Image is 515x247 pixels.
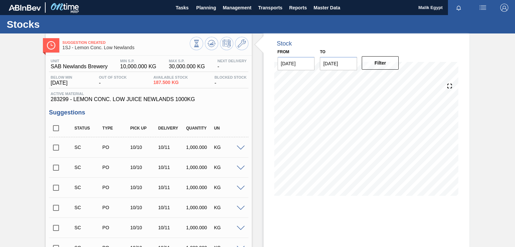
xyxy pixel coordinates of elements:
div: 1,000.000 [184,165,215,170]
div: KG [212,225,243,230]
h1: Stocks [7,20,126,28]
h3: Suggestions [49,109,248,116]
span: Next Delivery [217,59,246,63]
div: UN [212,126,243,131]
span: 10,000.000 KG [120,64,156,70]
div: Stock [277,40,292,47]
div: Quantity [184,126,215,131]
input: mm/dd/yyyy [320,57,357,70]
span: Blocked Stock [215,75,247,79]
div: 1,000.000 [184,225,215,230]
div: Pick up [129,126,159,131]
div: Purchase order [101,165,131,170]
div: - [213,75,248,86]
span: 30,000.000 KG [169,64,205,70]
span: Master Data [313,4,340,12]
div: KG [212,145,243,150]
span: 283299 - LEMON CONC. LOW JUICE NEWLANDS 1000KG [51,96,246,102]
div: Suggestion Created [73,165,103,170]
span: Available Stock [153,75,188,79]
div: 10/11/2025 [157,145,187,150]
span: Out Of Stock [99,75,127,79]
span: 187.500 KG [153,80,188,85]
div: 10/10/2025 [129,225,159,230]
span: Below Min [51,75,72,79]
input: mm/dd/yyyy [278,57,315,70]
span: Suggestion Created [62,40,189,45]
button: Update Chart [205,37,218,50]
span: [DATE] [51,80,72,86]
img: userActions [479,4,487,12]
div: Purchase order [101,225,131,230]
div: 1,000.000 [184,145,215,150]
div: 10/11/2025 [157,165,187,170]
div: KG [212,185,243,190]
div: Purchase order [101,205,131,210]
button: Notifications [448,3,469,12]
div: Delivery [157,126,187,131]
div: 10/10/2025 [129,165,159,170]
button: Go to Master Data / General [235,37,248,50]
label: From [278,50,289,54]
div: Purchase order [101,145,131,150]
span: MAX S.P. [169,59,205,63]
span: Tasks [175,4,189,12]
span: Management [223,4,251,12]
div: Suggestion Created [73,145,103,150]
div: Suggestion Created [73,225,103,230]
div: Suggestion Created [73,185,103,190]
div: 10/10/2025 [129,145,159,150]
button: Schedule Inventory [220,37,233,50]
img: TNhmsLtSVTkK8tSr43FrP2fwEKptu5GPRR3wAAAABJRU5ErkJggg== [9,5,41,11]
span: Unit [51,59,108,63]
span: SAB Newlands Brewery [51,64,108,70]
div: 10/11/2025 [157,205,187,210]
span: 1SJ - Lemon Conc. Low Newlands [62,45,189,50]
div: 1,000.000 [184,205,215,210]
div: Suggestion Created [73,205,103,210]
div: KG [212,165,243,170]
div: 1,000.000 [184,185,215,190]
div: Type [101,126,131,131]
span: Reports [289,4,307,12]
div: Status [73,126,103,131]
span: MIN S.P. [120,59,156,63]
div: Purchase order [101,185,131,190]
img: Logout [500,4,508,12]
div: KG [212,205,243,210]
button: Stocks Overview [190,37,203,50]
div: 10/11/2025 [157,185,187,190]
span: Transports [258,4,282,12]
div: 10/10/2025 [129,205,159,210]
div: - [216,59,248,70]
div: 10/11/2025 [157,225,187,230]
button: Filter [362,56,399,70]
label: to [320,50,325,54]
div: 10/10/2025 [129,185,159,190]
div: - [97,75,128,86]
span: Planning [196,4,216,12]
span: Active Material [51,92,246,96]
img: Ícone [47,41,55,50]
